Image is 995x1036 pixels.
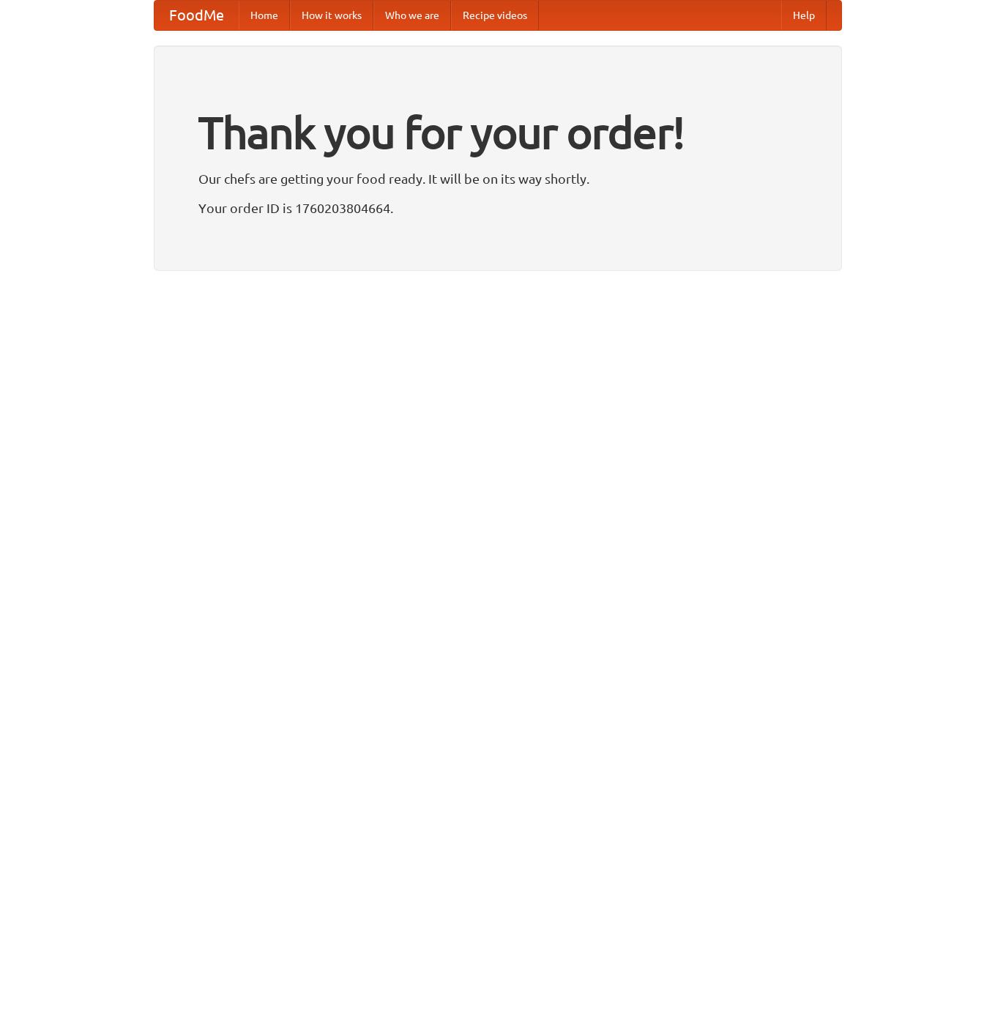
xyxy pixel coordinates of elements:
p: Our chefs are getting your food ready. It will be on its way shortly. [198,168,797,190]
a: Home [239,1,290,30]
p: Your order ID is 1760203804664. [198,197,797,219]
a: Help [781,1,827,30]
a: How it works [290,1,373,30]
a: Recipe videos [451,1,539,30]
a: FoodMe [154,1,239,30]
a: Who we are [373,1,451,30]
h1: Thank you for your order! [198,97,797,168]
